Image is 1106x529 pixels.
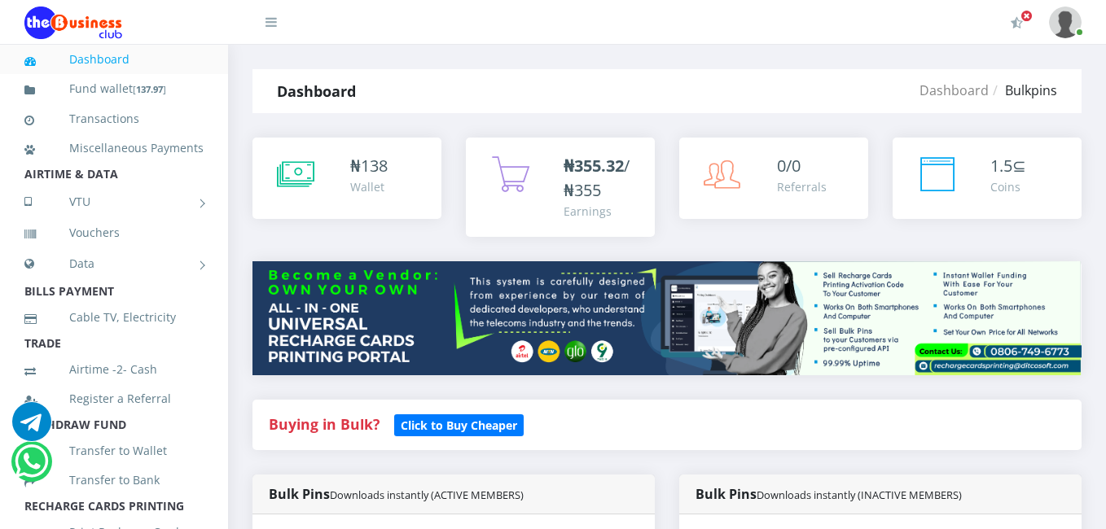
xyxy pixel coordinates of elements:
img: multitenant_rcp.png [252,261,1082,375]
span: Activate Your Membership [1020,10,1033,22]
div: ⊆ [990,154,1026,178]
small: Downloads instantly (ACTIVE MEMBERS) [330,487,524,502]
a: Airtime -2- Cash [24,351,204,388]
span: /₦355 [564,155,630,201]
strong: Bulk Pins [696,485,962,503]
a: Data [24,243,204,284]
div: Wallet [350,178,388,195]
a: Transfer to Wallet [24,432,204,470]
a: Register a Referral [24,380,204,418]
div: Earnings [564,203,639,220]
a: Click to Buy Cheaper [394,414,524,434]
a: Chat for support [15,454,48,481]
a: Cable TV, Electricity [24,299,204,336]
i: Activate Your Membership [1011,16,1023,29]
b: Click to Buy Cheaper [401,418,517,433]
li: Bulkpins [989,81,1057,100]
img: User [1049,7,1082,38]
strong: Dashboard [277,81,356,101]
img: Logo [24,7,122,39]
a: 0/0 Referrals [679,138,868,219]
div: Referrals [777,178,827,195]
a: Dashboard [24,41,204,78]
a: ₦138 Wallet [252,138,441,219]
a: Vouchers [24,214,204,251]
span: 1.5 [990,155,1012,177]
strong: Buying in Bulk? [269,414,380,434]
a: VTU [24,181,204,222]
a: Dashboard [919,81,989,99]
small: [ ] [133,83,166,95]
b: ₦355.32 [564,155,624,177]
b: 137.97 [136,83,163,95]
a: Chat for support [12,414,51,441]
a: Transactions [24,100,204,138]
span: 138 [361,155,388,177]
a: ₦355.32/₦355 Earnings [466,138,655,237]
a: Transfer to Bank [24,461,204,499]
div: Coins [990,178,1026,195]
div: ₦ [350,154,388,178]
a: Miscellaneous Payments [24,129,204,167]
small: Downloads instantly (INACTIVE MEMBERS) [757,487,962,502]
span: 0/0 [777,155,801,177]
a: Fund wallet[137.97] [24,70,204,108]
strong: Bulk Pins [269,485,524,503]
